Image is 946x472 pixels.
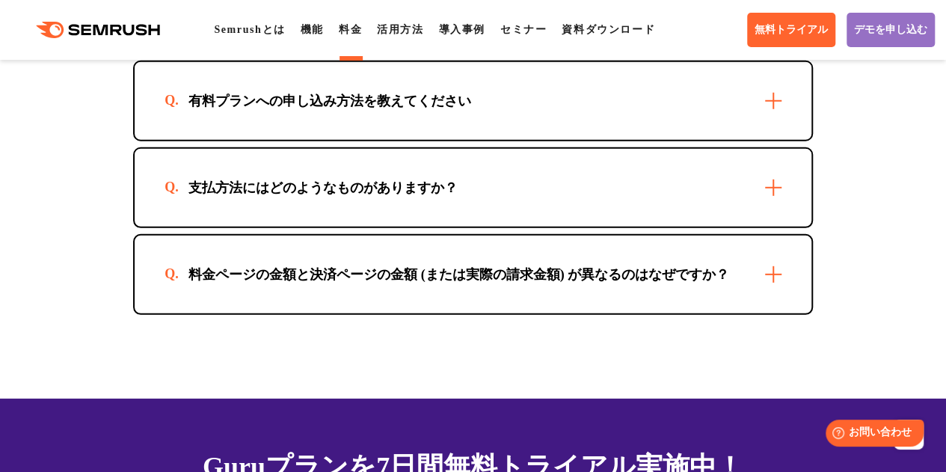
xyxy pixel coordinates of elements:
[562,24,655,35] a: 資料ダウンロード
[854,23,927,37] span: デモを申し込む
[747,13,835,47] a: 無料トライアル
[339,24,362,35] a: 料金
[377,24,423,35] a: 活用方法
[214,24,285,35] a: Semrushとは
[500,24,547,35] a: セミナー
[301,24,324,35] a: 機能
[165,92,495,110] div: 有料プランへの申し込み方法を教えてください
[438,24,485,35] a: 導入事例
[755,23,828,37] span: 無料トライアル
[813,414,930,456] iframe: Help widget launcher
[165,266,753,283] div: 料金ページの金額と決済ページの金額 (または実際の請求金額) が異なるのはなぜですか？
[847,13,935,47] a: デモを申し込む
[165,179,482,197] div: 支払方法にはどのようなものがありますか？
